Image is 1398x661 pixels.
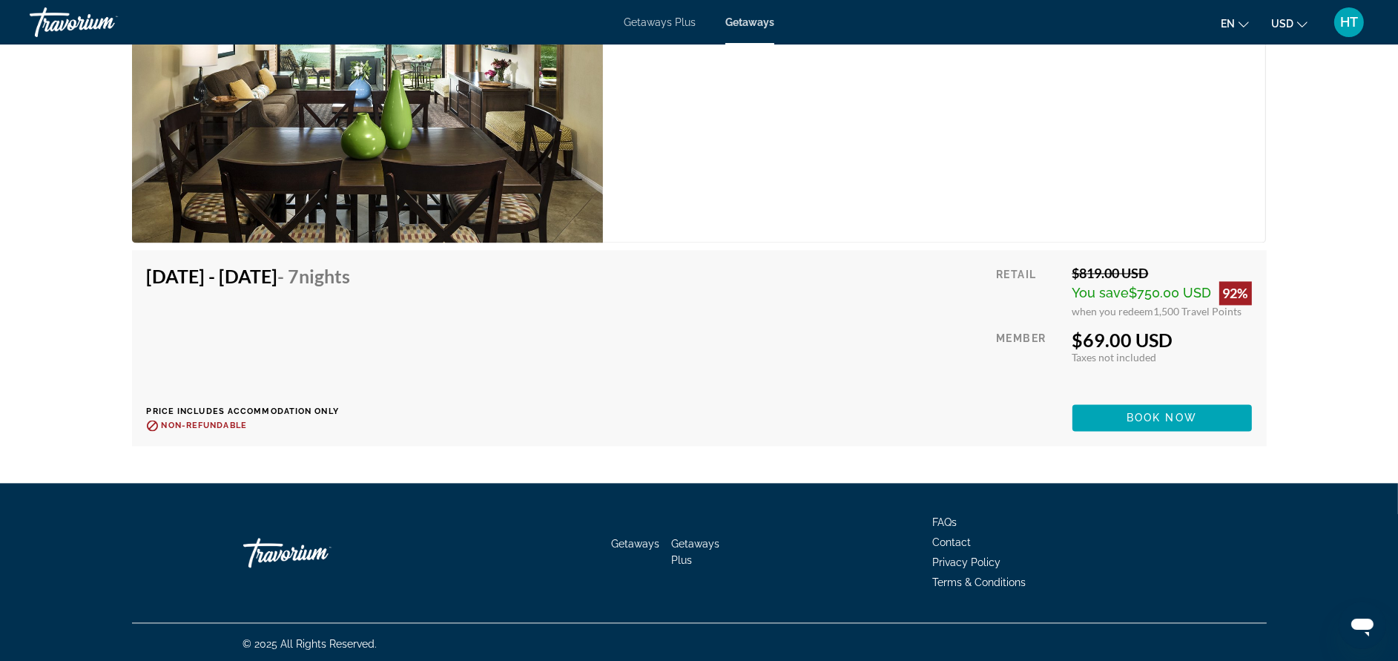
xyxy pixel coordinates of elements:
a: Contact [933,536,972,548]
a: Getaways Plus [624,16,696,28]
span: © 2025 All Rights Reserved. [243,638,377,650]
button: Change currency [1271,13,1308,34]
span: Book now [1127,412,1197,424]
span: 1,500 Travel Points [1154,305,1242,318]
button: Change language [1221,13,1249,34]
a: FAQs [933,516,957,528]
span: USD [1271,18,1293,30]
span: You save [1072,285,1130,300]
span: Nights [300,265,351,287]
iframe: Bouton de lancement de la fenêtre de messagerie [1339,602,1386,649]
a: Travorium [243,530,392,575]
span: HT [1340,15,1358,30]
div: 92% [1219,281,1252,305]
span: $750.00 USD [1130,285,1212,300]
div: Retail [996,265,1061,318]
span: en [1221,18,1235,30]
button: User Menu [1330,7,1368,38]
a: Getaways Plus [671,538,719,566]
span: Non-refundable [162,421,247,430]
div: Member [996,329,1061,393]
a: Privacy Policy [933,556,1001,568]
div: $69.00 USD [1072,329,1252,351]
a: Travorium [30,3,178,42]
button: Book now [1072,404,1252,431]
div: $819.00 USD [1072,265,1252,281]
span: Taxes not included [1072,351,1157,364]
span: when you redeem [1072,305,1154,318]
p: Price includes accommodation only [147,407,362,416]
span: - 7 [278,265,351,287]
a: Terms & Conditions [933,576,1026,588]
h4: [DATE] - [DATE] [147,265,351,287]
a: Getaways [611,538,659,550]
a: Getaways [725,16,774,28]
